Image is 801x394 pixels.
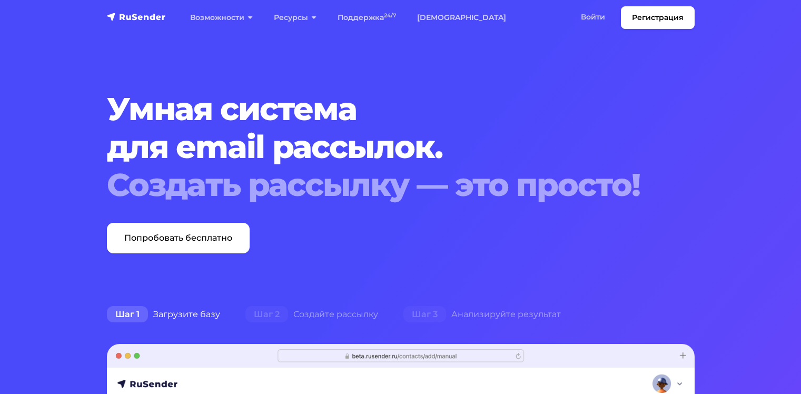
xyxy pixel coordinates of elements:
div: Создайте рассылку [233,304,391,325]
span: Шаг 3 [403,306,446,323]
div: Создать рассылку — это просто! [107,166,645,204]
a: Поддержка24/7 [327,7,407,28]
a: Возможности [180,7,263,28]
div: Анализируйте результат [391,304,573,325]
span: Шаг 2 [245,306,288,323]
img: RuSender [107,12,166,22]
div: Загрузите базу [94,304,233,325]
a: Попробовать бесплатно [107,223,250,253]
a: Войти [570,6,616,28]
sup: 24/7 [384,12,396,19]
a: Ресурсы [263,7,327,28]
span: Шаг 1 [107,306,148,323]
a: Регистрация [621,6,695,29]
a: [DEMOGRAPHIC_DATA] [407,7,517,28]
h1: Умная система для email рассылок. [107,90,645,204]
